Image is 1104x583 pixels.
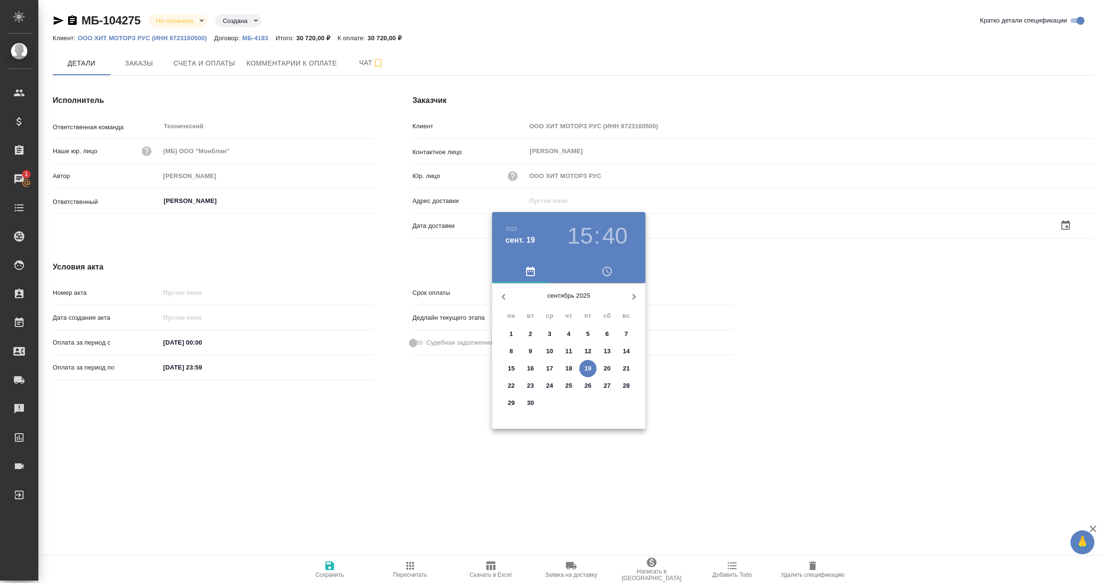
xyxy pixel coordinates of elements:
button: 16 [522,360,539,377]
button: 2025 [506,226,517,232]
p: сентябрь 2025 [515,291,622,301]
button: 7 [618,325,635,343]
button: 5 [579,325,597,343]
p: 2 [529,329,532,339]
button: 22 [503,377,520,394]
button: 30 [522,394,539,412]
p: 5 [586,329,589,339]
button: 11 [560,343,577,360]
p: 30 [527,398,534,408]
button: 29 [503,394,520,412]
button: 17 [541,360,558,377]
p: 19 [585,364,592,373]
p: 23 [527,381,534,391]
p: 24 [546,381,553,391]
button: 28 [618,377,635,394]
p: 20 [604,364,611,373]
p: 14 [623,347,630,356]
p: 26 [585,381,592,391]
span: пт [579,311,597,321]
button: 23 [522,377,539,394]
p: 21 [623,364,630,373]
p: 29 [508,398,515,408]
span: сб [598,311,616,321]
p: 27 [604,381,611,391]
button: 14 [618,343,635,360]
p: 12 [585,347,592,356]
p: 9 [529,347,532,356]
p: 4 [567,329,570,339]
p: 13 [604,347,611,356]
button: 20 [598,360,616,377]
span: ср [541,311,558,321]
p: 18 [565,364,573,373]
button: 10 [541,343,558,360]
button: 3 [541,325,558,343]
p: 17 [546,364,553,373]
button: 9 [522,343,539,360]
button: 21 [618,360,635,377]
button: 15 [503,360,520,377]
p: 22 [508,381,515,391]
button: 6 [598,325,616,343]
button: 15 [567,223,593,249]
button: сент. 19 [506,235,535,246]
span: вт [522,311,539,321]
p: 16 [527,364,534,373]
button: 40 [602,223,628,249]
button: 13 [598,343,616,360]
p: 7 [624,329,628,339]
p: 1 [509,329,513,339]
span: пн [503,311,520,321]
p: 10 [546,347,553,356]
button: 12 [579,343,597,360]
button: 8 [503,343,520,360]
span: вс [618,311,635,321]
button: 1 [503,325,520,343]
p: 15 [508,364,515,373]
button: 19 [579,360,597,377]
p: 8 [509,347,513,356]
h3: : [594,223,600,249]
button: 27 [598,377,616,394]
p: 3 [548,329,551,339]
button: 18 [560,360,577,377]
button: 26 [579,377,597,394]
p: 6 [605,329,609,339]
button: 24 [541,377,558,394]
button: 2 [522,325,539,343]
p: 11 [565,347,573,356]
button: 4 [560,325,577,343]
button: 25 [560,377,577,394]
p: 25 [565,381,573,391]
span: чт [560,311,577,321]
p: 28 [623,381,630,391]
